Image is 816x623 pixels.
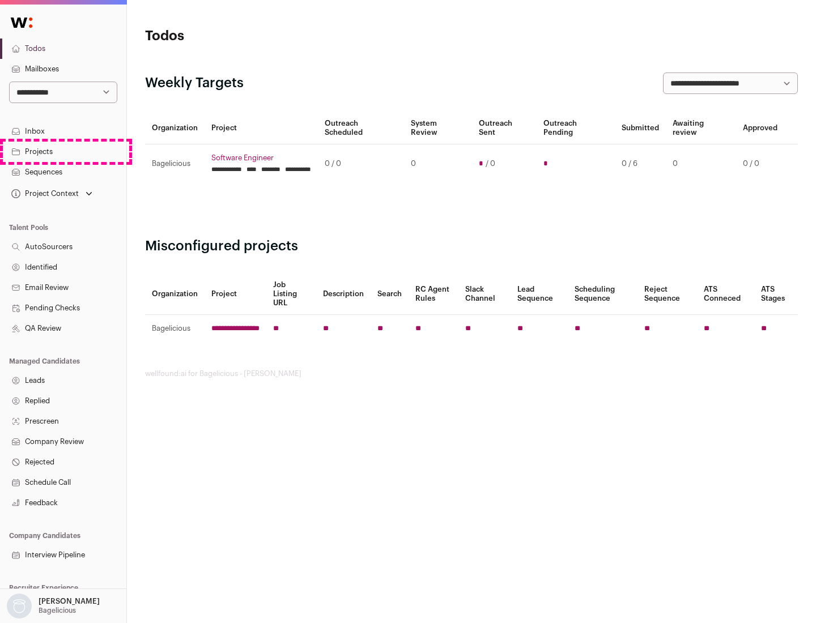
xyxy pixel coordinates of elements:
th: ATS Conneced [697,274,754,315]
th: Awaiting review [666,112,736,144]
img: Wellfound [5,11,39,34]
th: Project [205,274,266,315]
td: Bagelicious [145,315,205,343]
th: Outreach Sent [472,112,537,144]
th: Slack Channel [458,274,511,315]
p: [PERSON_NAME] [39,597,100,606]
button: Open dropdown [5,594,102,618]
img: nopic.png [7,594,32,618]
td: 0 [404,144,471,184]
th: Submitted [615,112,666,144]
th: Reject Sequence [637,274,698,315]
th: Approved [736,112,784,144]
th: System Review [404,112,471,144]
th: Lead Sequence [511,274,568,315]
a: Software Engineer [211,153,311,163]
th: Outreach Scheduled [318,112,404,144]
th: Outreach Pending [537,112,614,144]
button: Open dropdown [9,186,95,202]
td: 0 / 0 [736,144,784,184]
footer: wellfound:ai for Bagelicious - [PERSON_NAME] [145,369,798,378]
h2: Weekly Targets [145,74,244,92]
th: Search [371,274,409,315]
h2: Misconfigured projects [145,237,798,255]
td: 0 / 6 [615,144,666,184]
td: 0 / 0 [318,144,404,184]
th: Organization [145,274,205,315]
th: Organization [145,112,205,144]
th: ATS Stages [754,274,798,315]
th: Job Listing URL [266,274,316,315]
p: Bagelicious [39,606,76,615]
th: RC Agent Rules [409,274,458,315]
td: Bagelicious [145,144,205,184]
span: / 0 [486,159,495,168]
td: 0 [666,144,736,184]
th: Description [316,274,371,315]
th: Scheduling Sequence [568,274,637,315]
div: Project Context [9,189,79,198]
h1: Todos [145,27,363,45]
th: Project [205,112,318,144]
